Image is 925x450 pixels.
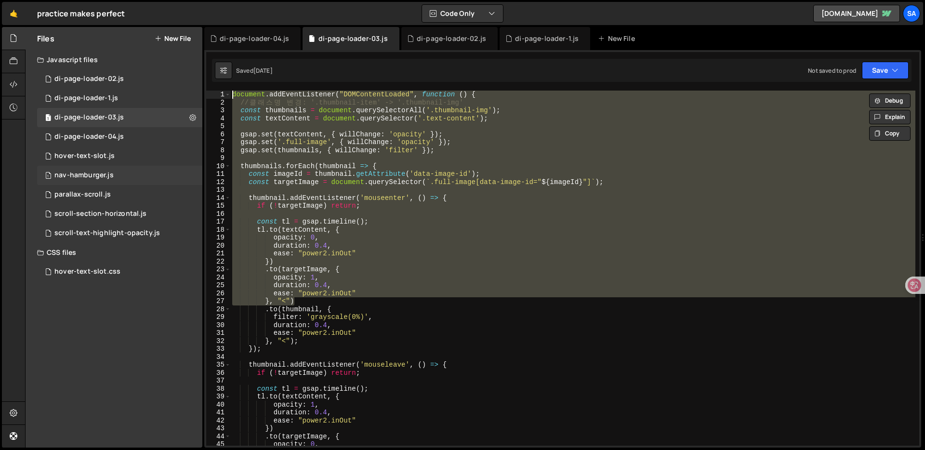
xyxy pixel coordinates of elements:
[37,127,202,146] div: 16074/45234.js
[236,66,273,75] div: Saved
[206,433,231,441] div: 44
[206,313,231,321] div: 29
[206,170,231,178] div: 11
[206,154,231,162] div: 9
[869,93,911,108] button: Debug
[206,281,231,290] div: 25
[26,243,202,262] div: CSS files
[206,290,231,298] div: 26
[37,146,202,166] div: 16074/44793.js
[206,258,231,266] div: 22
[206,162,231,171] div: 10
[37,224,202,243] div: 16074/44717.js
[206,178,231,186] div: 12
[206,361,231,369] div: 35
[54,94,118,103] div: di-page-loader-1.js
[37,108,202,127] div: 16074/45217.js
[206,417,231,425] div: 42
[206,138,231,146] div: 7
[206,226,231,234] div: 18
[54,113,124,122] div: di-page-loader-03.js
[54,210,146,218] div: scroll-section-horizontal.js
[206,297,231,305] div: 27
[2,2,26,25] a: 🤙
[206,424,231,433] div: 43
[54,132,124,141] div: di-page-loader-04.js
[206,337,231,345] div: 32
[220,34,289,43] div: di-page-loader-04.js
[253,66,273,75] div: [DATE]
[206,186,231,194] div: 13
[206,194,231,202] div: 14
[37,69,202,89] div: 16074/45137.js
[54,229,160,238] div: scroll-text-highlight-opacity.js
[54,75,124,83] div: di-page-loader-02.js
[206,242,231,250] div: 20
[206,218,231,226] div: 17
[206,122,231,131] div: 5
[206,393,231,401] div: 39
[206,353,231,361] div: 34
[54,171,114,180] div: nav-hamburger.js
[26,50,202,69] div: Javascript files
[206,305,231,314] div: 28
[37,8,125,19] div: practice makes perfect
[206,250,231,258] div: 21
[54,152,115,160] div: hover-text-slot.js
[515,34,579,43] div: di-page-loader-1.js
[206,409,231,417] div: 41
[206,131,231,139] div: 6
[869,110,911,124] button: Explain
[808,66,856,75] div: Not saved to prod
[598,34,638,43] div: New File
[206,99,231,107] div: 2
[206,265,231,274] div: 23
[37,262,202,281] div: 16074/44794.css
[206,377,231,385] div: 37
[206,106,231,115] div: 3
[37,204,202,224] div: 16074/44721.js
[206,202,231,210] div: 15
[417,34,486,43] div: di-page-loader-02.js
[206,115,231,123] div: 4
[206,369,231,377] div: 36
[206,234,231,242] div: 19
[206,274,231,282] div: 24
[37,166,202,185] div: 16074/44790.js
[813,5,900,22] a: [DOMAIN_NAME]
[37,185,202,204] div: 16074/45067.js
[54,267,120,276] div: hover-text-slot.css
[206,210,231,218] div: 16
[869,126,911,141] button: Copy
[37,89,202,108] div: 16074/45127.js
[155,35,191,42] button: New File
[45,115,51,122] span: 1
[54,190,111,199] div: parallax-scroll.js
[206,146,231,155] div: 8
[206,401,231,409] div: 40
[318,34,388,43] div: di-page-loader-03.js
[45,172,51,180] span: 1
[422,5,503,22] button: Code Only
[206,321,231,330] div: 30
[206,329,231,337] div: 31
[206,440,231,449] div: 45
[903,5,920,22] a: SA
[206,91,231,99] div: 1
[206,385,231,393] div: 38
[206,345,231,353] div: 33
[862,62,909,79] button: Save
[37,33,54,44] h2: Files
